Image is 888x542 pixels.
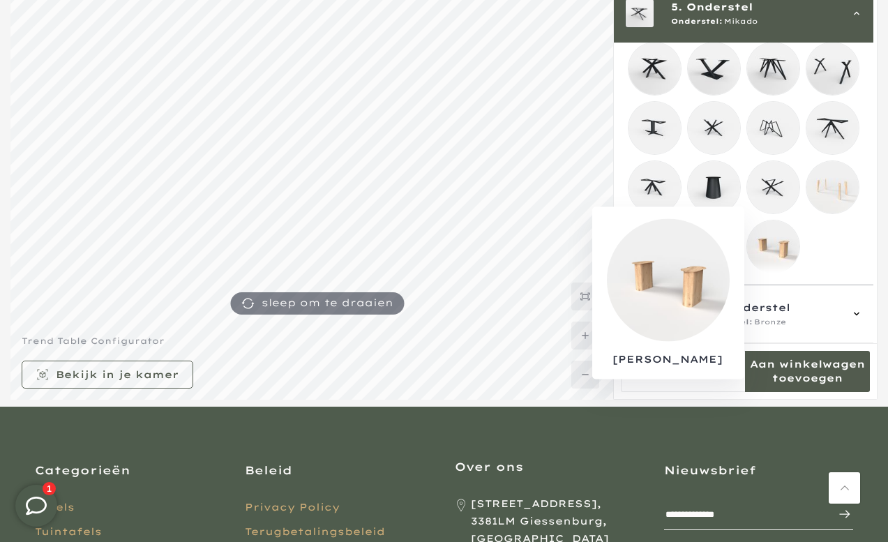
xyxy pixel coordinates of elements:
[455,459,644,474] h3: Over ons
[824,500,852,528] button: Inschrijven
[824,506,852,522] span: Inschrijven
[245,525,385,538] a: Terugbetalingsbeleid
[1,471,71,541] iframe: toggle-frame
[829,472,860,504] a: Terug naar boven
[245,501,340,513] a: Privacy Policy
[245,462,434,478] h3: Beleid
[664,462,853,478] h3: Nieuwsbrief
[35,462,224,478] h3: Categorieën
